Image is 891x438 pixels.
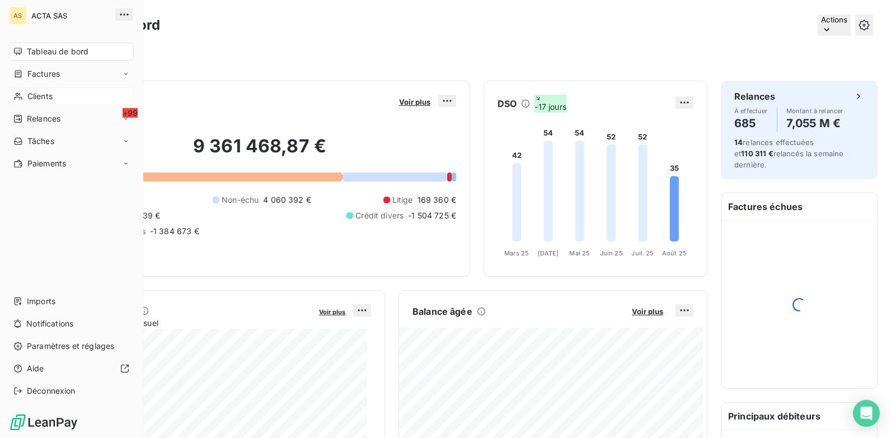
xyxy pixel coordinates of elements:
a: Paramètres et réglages [9,337,134,355]
h4: 7,055 M € [786,114,843,132]
tspan: Juil. 25 [631,249,654,257]
a: +99Relances [9,110,134,128]
span: Litige [392,194,413,206]
span: -17 jours [534,95,566,113]
button: Actions [818,15,851,36]
span: Paiements [27,158,66,169]
span: Factures [27,68,60,80]
a: Imports [9,292,134,310]
h6: Relances [734,90,775,103]
span: 110 311 € [741,149,773,158]
span: 169 360 € [418,194,456,206]
h2: 9 361 468,87 € [63,135,456,169]
span: -1 384 673 € [150,226,199,237]
span: Clients [27,91,53,102]
span: Montant à relancer [786,108,843,114]
tspan: Mars 25 [504,249,529,257]
a: Clients [9,87,134,105]
span: Voir plus [632,307,663,316]
tspan: Mai 25 [569,249,590,257]
span: 4 060 392 € [263,194,311,206]
span: Tâches [27,136,54,147]
h6: DSO [498,97,517,110]
button: Voir plus [629,306,667,316]
span: Relances [27,113,60,124]
a: Aide [9,360,134,378]
div: AS [9,7,27,25]
span: Non-échu [222,194,259,206]
button: Voir plus [316,306,349,316]
h6: Balance âgée [412,305,472,318]
h4: 685 [734,114,768,132]
a: Paiements [9,155,134,173]
tspan: [DATE] [538,249,559,257]
a: Tâches [9,132,134,150]
div: Open Intercom Messenger [853,400,880,427]
span: Chiffre d'affaires mensuel [63,318,311,329]
span: Voir plus [319,308,345,316]
span: +99 [123,108,138,118]
span: Imports [27,296,55,307]
h6: Principaux débiteurs [721,403,877,430]
tspan: Juin 25 [600,249,623,257]
span: relances effectuées et relancés la semaine dernière. [734,138,844,169]
span: À effectuer [734,108,768,114]
a: Tableau de bord [9,43,134,60]
img: Logo LeanPay [9,413,78,431]
span: ACTA SAS [31,11,112,20]
span: Déconnexion [27,385,76,397]
span: 14 [734,138,743,147]
span: Voir plus [399,97,430,106]
span: Tableau de bord [27,46,88,57]
a: Factures [9,65,134,83]
button: Voir plus [396,97,434,107]
span: Paramètres et réglages [27,341,114,352]
span: Aide [27,363,44,374]
span: -1 504 725 € [408,210,456,221]
tspan: Août 25 [662,249,687,257]
h6: Factures échues [721,193,877,220]
span: Notifications [26,318,73,329]
span: Crédit divers [355,210,404,221]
